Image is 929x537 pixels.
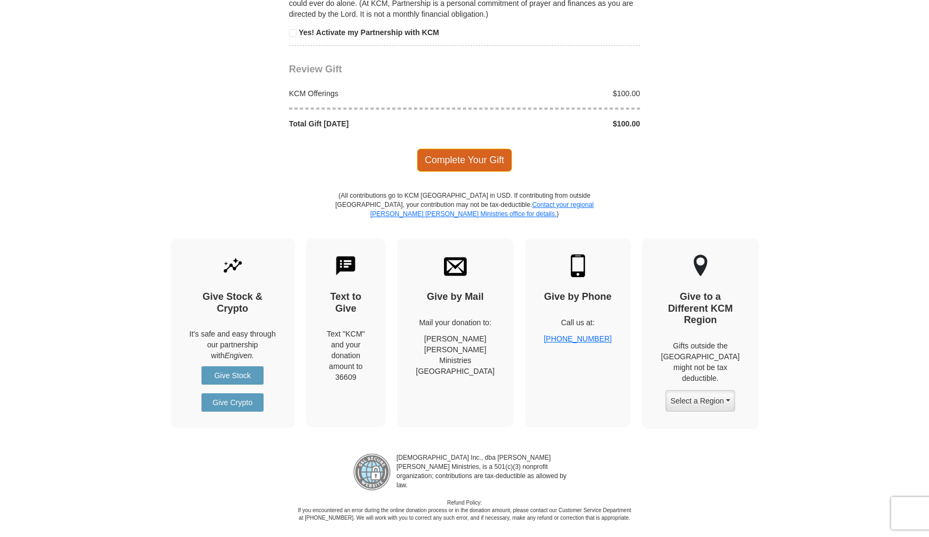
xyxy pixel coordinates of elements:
a: Give Stock [201,366,264,385]
span: Review Gift [289,64,342,75]
div: Text "KCM" and your donation amount to 36609 [325,328,367,382]
div: $100.00 [464,118,646,129]
img: mobile.svg [567,254,589,277]
div: $100.00 [464,88,646,99]
h4: Give to a Different KCM Region [661,291,740,326]
img: text-to-give.svg [334,254,357,277]
a: Contact your regional [PERSON_NAME] [PERSON_NAME] Ministries office for details. [370,201,594,218]
div: Total Gift [DATE] [284,118,465,129]
a: Give Crypto [201,393,264,412]
p: Gifts outside the [GEOGRAPHIC_DATA] might not be tax deductible. [661,340,740,384]
p: [PERSON_NAME] [PERSON_NAME] Ministries [GEOGRAPHIC_DATA] [416,333,495,377]
img: envelope.svg [444,254,467,277]
i: Engiven. [225,351,254,360]
img: other-region [693,254,708,277]
a: [PHONE_NUMBER] [544,334,612,343]
img: give-by-stock.svg [221,254,244,277]
p: (All contributions go to KCM [GEOGRAPHIC_DATA] in USD. If contributing from outside [GEOGRAPHIC_D... [335,191,594,238]
button: Select a Region [665,390,735,412]
p: It's safe and easy through our partnership with [190,328,276,361]
p: Refund Policy: If you encountered an error during the online donation process or in the donation ... [297,499,632,522]
div: KCM Offerings [284,88,465,99]
p: Mail your donation to: [416,317,495,328]
img: refund-policy [353,453,391,491]
p: [DEMOGRAPHIC_DATA] Inc., dba [PERSON_NAME] [PERSON_NAME] Ministries, is a 501(c)(3) nonprofit org... [391,453,576,491]
h4: Give by Mail [416,291,495,303]
p: Call us at: [544,317,612,328]
strong: Yes! Activate my Partnership with KCM [299,28,439,37]
h4: Give Stock & Crypto [190,291,276,314]
h4: Text to Give [325,291,367,314]
span: Complete Your Gift [417,149,513,171]
h4: Give by Phone [544,291,612,303]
